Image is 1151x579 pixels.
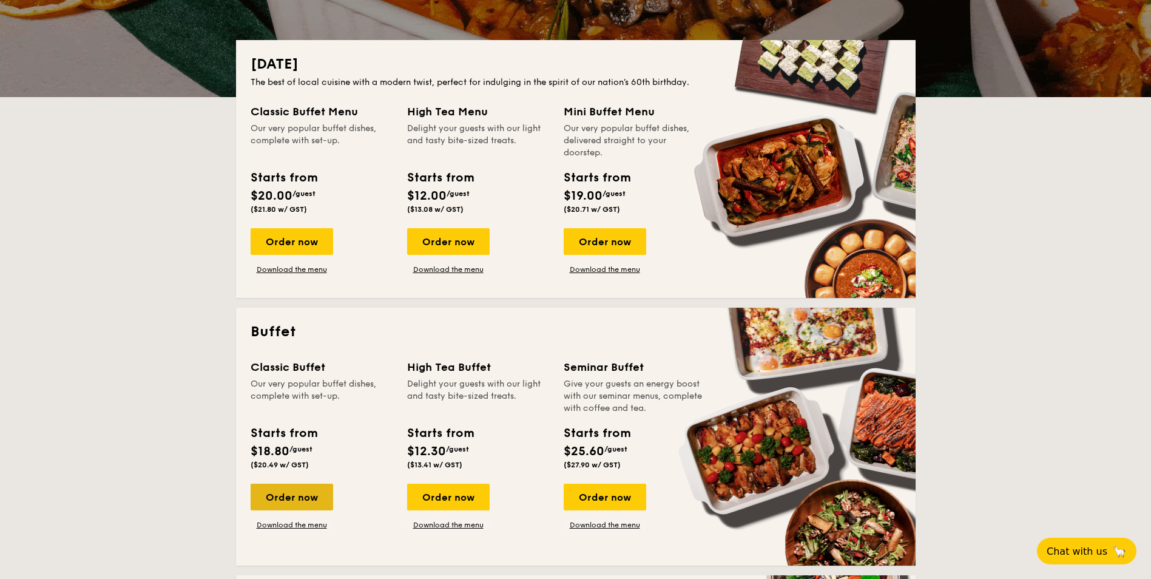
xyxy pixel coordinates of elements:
[251,55,901,74] h2: [DATE]
[407,444,446,459] span: $12.30
[564,484,646,510] div: Order now
[564,461,621,469] span: ($27.90 w/ GST)
[251,228,333,255] div: Order now
[1047,546,1107,557] span: Chat with us
[251,189,292,203] span: $20.00
[564,205,620,214] span: ($20.71 w/ GST)
[564,169,630,187] div: Starts from
[564,265,646,274] a: Download the menu
[564,444,604,459] span: $25.60
[407,520,490,530] a: Download the menu
[251,461,309,469] span: ($20.49 w/ GST)
[446,445,469,453] span: /guest
[407,424,473,442] div: Starts from
[251,520,333,530] a: Download the menu
[407,123,549,159] div: Delight your guests with our light and tasty bite-sized treats.
[1037,538,1136,564] button: Chat with us🦙
[289,445,312,453] span: /guest
[407,103,549,120] div: High Tea Menu
[564,359,706,376] div: Seminar Buffet
[564,103,706,120] div: Mini Buffet Menu
[564,520,646,530] a: Download the menu
[251,265,333,274] a: Download the menu
[251,359,393,376] div: Classic Buffet
[407,169,473,187] div: Starts from
[564,378,706,415] div: Give your guests an energy boost with our seminar menus, complete with coffee and tea.
[251,169,317,187] div: Starts from
[251,205,307,214] span: ($21.80 w/ GST)
[251,378,393,415] div: Our very popular buffet dishes, complete with set-up.
[251,103,393,120] div: Classic Buffet Menu
[604,445,627,453] span: /guest
[251,76,901,89] div: The best of local cuisine with a modern twist, perfect for indulging in the spirit of our nation’...
[407,228,490,255] div: Order now
[407,265,490,274] a: Download the menu
[292,189,316,198] span: /guest
[251,424,317,442] div: Starts from
[407,189,447,203] span: $12.00
[564,123,706,159] div: Our very popular buffet dishes, delivered straight to your doorstep.
[564,189,603,203] span: $19.00
[564,228,646,255] div: Order now
[1112,544,1127,558] span: 🦙
[603,189,626,198] span: /guest
[251,123,393,159] div: Our very popular buffet dishes, complete with set-up.
[407,461,462,469] span: ($13.41 w/ GST)
[407,378,549,415] div: Delight your guests with our light and tasty bite-sized treats.
[251,484,333,510] div: Order now
[447,189,470,198] span: /guest
[407,484,490,510] div: Order now
[251,322,901,342] h2: Buffet
[564,424,630,442] div: Starts from
[251,444,289,459] span: $18.80
[407,205,464,214] span: ($13.08 w/ GST)
[407,359,549,376] div: High Tea Buffet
